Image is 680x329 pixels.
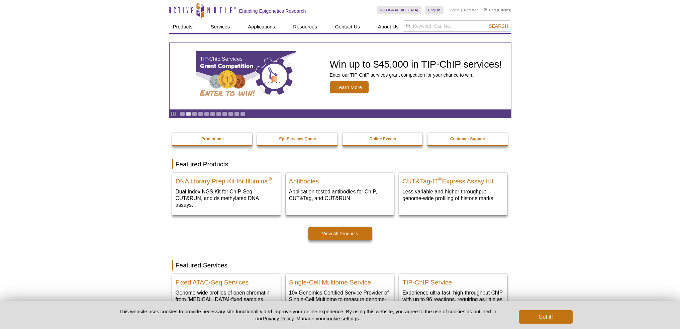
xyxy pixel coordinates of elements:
a: DNA Library Prep Kit for Illumina DNA Library Prep Kit for Illumina® Dual Index NGS Kit for ChIP-... [172,173,281,215]
a: Go to slide 4 [198,111,203,116]
a: Applications [244,20,279,33]
a: Go to slide 5 [204,111,209,116]
strong: Epi-Services Quote [279,137,316,141]
a: Customer Support [427,133,508,145]
a: About Us [374,20,403,33]
h2: Antibodies [289,175,391,185]
button: Got it! [519,310,572,324]
span: Search [489,23,508,29]
a: [GEOGRAPHIC_DATA] [377,6,422,14]
h2: Enabling Epigenetics Research [239,8,306,14]
a: Toggle autoplay [171,111,176,116]
a: English [425,6,444,14]
a: Resources [289,20,321,33]
a: Go to slide 10 [234,111,239,116]
a: Register [464,8,478,12]
a: Promotions [172,133,253,145]
a: Services [207,20,234,33]
strong: Customer Support [450,137,485,141]
img: Your Cart [484,8,487,11]
h2: Featured Products [172,159,508,169]
a: Products [169,20,197,33]
h2: Single-Cell Multiome Service [289,276,391,286]
strong: Online Events [369,137,396,141]
p: 10x Genomics Certified Service Provider of Single-Cell Multiome to measure genome-wide gene expre... [289,289,391,310]
a: Go to slide 1 [180,111,185,116]
h2: DNA Library Prep Kit for Illumina [176,175,277,185]
a: All Antibodies Antibodies Application-tested antibodies for ChIP, CUT&Tag, and CUT&RUN. [286,173,394,209]
h2: CUT&Tag-IT Express Assay Kit [402,175,504,185]
a: Go to slide 2 [186,111,191,116]
button: Search [487,23,510,29]
a: View All Products [308,227,372,240]
a: Fixed ATAC-Seq Services Fixed ATAC-Seq Services Genome-wide profiles of open chromatin from [MEDI... [172,274,281,310]
sup: ® [268,176,272,182]
p: Dual Index NGS Kit for ChIP-Seq, CUT&RUN, and ds methylated DNA assays. [176,188,277,209]
a: Go to slide 8 [222,111,227,116]
a: Go to slide 11 [240,111,245,116]
sup: ® [438,176,442,182]
p: Genome-wide profiles of open chromatin from [MEDICAL_DATA]-fixed samples. [176,289,277,303]
a: Login [450,8,459,12]
a: Go to slide 9 [228,111,233,116]
strong: Promotions [201,137,224,141]
button: cookie settings [325,316,359,321]
a: Epi-Services Quote [257,133,338,145]
a: Contact Us [331,20,364,33]
h2: Featured Services [172,260,508,270]
a: Single-Cell Multiome Servicee Single-Cell Multiome Service 10x Genomics Certified Service Provide... [286,274,394,316]
p: This website uses cookies to provide necessary site functionality and improve your online experie... [108,308,508,322]
a: TIP-ChIP Service TIP-ChIP Service Experience ultra-fast, high-throughput ChIP with up to 96 react... [399,274,507,316]
p: Less variable and higher-throughput genome-wide profiling of histone marks​. [402,188,504,202]
a: Go to slide 3 [192,111,197,116]
input: Keyword, Cat. No. [403,20,511,32]
a: CUT&Tag-IT® Express Assay Kit CUT&Tag-IT®Express Assay Kit Less variable and higher-throughput ge... [399,173,507,209]
a: Online Events [343,133,423,145]
a: Go to slide 6 [210,111,215,116]
li: | [461,6,462,14]
h2: Fixed ATAC-Seq Services [176,276,277,286]
a: Go to slide 7 [216,111,221,116]
h2: TIP-ChIP Service [402,276,504,286]
li: (0 items) [484,6,511,14]
p: Experience ultra-fast, high-throughput ChIP with up to 96 reactions, requiring as little as 300K-... [402,289,504,310]
a: Cart [484,8,496,12]
a: Privacy Policy [263,316,293,321]
p: Application-tested antibodies for ChIP, CUT&Tag, and CUT&RUN. [289,188,391,202]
